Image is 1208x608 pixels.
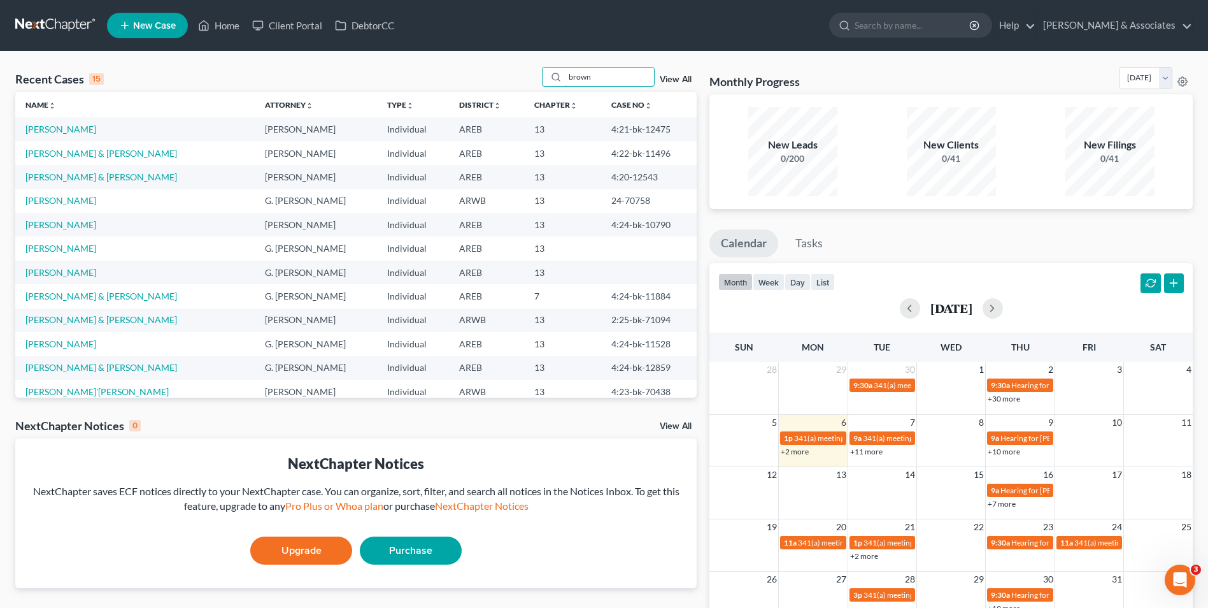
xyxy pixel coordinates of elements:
[449,332,524,356] td: AREB
[1060,538,1073,547] span: 11a
[1065,152,1155,165] div: 0/41
[524,380,601,403] td: 13
[255,356,377,380] td: G. [PERSON_NAME]
[1042,467,1055,482] span: 16
[863,538,986,547] span: 341(a) meeting for [PERSON_NAME]
[449,165,524,189] td: AREB
[524,213,601,236] td: 13
[250,537,352,565] a: Upgrade
[524,332,601,356] td: 13
[753,273,785,291] button: week
[941,342,962,352] span: Wed
[748,152,837,165] div: 0/200
[377,117,449,141] td: Individual
[255,380,377,403] td: [PERSON_NAME]
[246,14,329,37] a: Client Portal
[765,362,778,377] span: 28
[377,213,449,236] td: Individual
[784,433,793,443] span: 1p
[25,195,96,206] a: [PERSON_NAME]
[129,420,141,431] div: 0
[930,301,972,315] h2: [DATE]
[1011,590,1188,600] span: Hearing for [PERSON_NAME][GEOGRAPHIC_DATA]
[449,189,524,213] td: ARWB
[765,519,778,535] span: 19
[1042,572,1055,587] span: 30
[840,415,848,430] span: 6
[1000,433,1100,443] span: Hearing for [PERSON_NAME]
[25,243,96,254] a: [PERSON_NAME]
[1065,138,1155,152] div: New Filings
[972,467,985,482] span: 15
[25,386,169,397] a: [PERSON_NAME]'[PERSON_NAME]
[835,572,848,587] span: 27
[794,433,917,443] span: 341(a) meeting for [PERSON_NAME]
[255,165,377,189] td: [PERSON_NAME]
[1047,362,1055,377] span: 2
[524,141,601,165] td: 13
[601,141,697,165] td: 4:22-bk-11496
[601,213,697,236] td: 4:24-bk-10790
[1150,342,1166,352] span: Sat
[255,189,377,213] td: G. [PERSON_NAME]
[991,538,1010,547] span: 9:30a
[25,338,96,349] a: [PERSON_NAME]
[991,433,999,443] span: 9a
[255,261,377,284] td: G. [PERSON_NAME]
[601,380,697,403] td: 4:23-bk-70438
[904,467,916,482] span: 14
[15,418,141,433] div: NextChapter Notices
[89,73,104,85] div: 15
[360,537,462,565] a: Purchase
[765,572,778,587] span: 26
[1111,415,1123,430] span: 10
[863,590,986,600] span: 341(a) meeting for [PERSON_NAME]
[853,538,862,547] span: 1p
[907,138,996,152] div: New Clients
[991,590,1010,600] span: 9:30a
[25,484,686,514] div: NextChapter saves ECF notices directly to your NextChapter case. You can organize, sort, filter, ...
[811,273,835,291] button: list
[601,117,697,141] td: 4:21-bk-12475
[449,380,524,403] td: ARWB
[265,100,313,110] a: Attorneyunfold_more
[993,14,1035,37] a: Help
[972,572,985,587] span: 29
[449,356,524,380] td: AREB
[977,362,985,377] span: 1
[1047,415,1055,430] span: 9
[765,467,778,482] span: 12
[25,454,686,474] div: NextChapter Notices
[449,141,524,165] td: AREB
[285,500,383,512] a: Pro Plus or Whoa plan
[524,308,601,332] td: 13
[853,433,862,443] span: 9a
[524,189,601,213] td: 13
[1111,519,1123,535] span: 24
[850,447,883,456] a: +11 more
[1165,565,1195,595] iframe: Intercom live chat
[449,117,524,141] td: AREB
[25,362,177,373] a: [PERSON_NAME] & [PERSON_NAME]
[1011,538,1111,547] span: Hearing for [PERSON_NAME]
[48,102,56,110] i: unfold_more
[377,236,449,260] td: Individual
[1011,342,1030,352] span: Thu
[494,102,501,110] i: unfold_more
[991,486,999,495] span: 9a
[255,236,377,260] td: G. [PERSON_NAME]
[25,100,56,110] a: Nameunfold_more
[972,519,985,535] span: 22
[449,236,524,260] td: AREB
[853,380,872,390] span: 9:30a
[377,380,449,403] td: Individual
[874,380,1028,390] span: 341(a) meeting for Deadrun [PERSON_NAME]
[255,117,377,141] td: [PERSON_NAME]
[387,100,414,110] a: Typeunfold_more
[835,467,848,482] span: 13
[377,284,449,308] td: Individual
[377,308,449,332] td: Individual
[709,229,778,257] a: Calendar
[377,165,449,189] td: Individual
[853,590,862,600] span: 3p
